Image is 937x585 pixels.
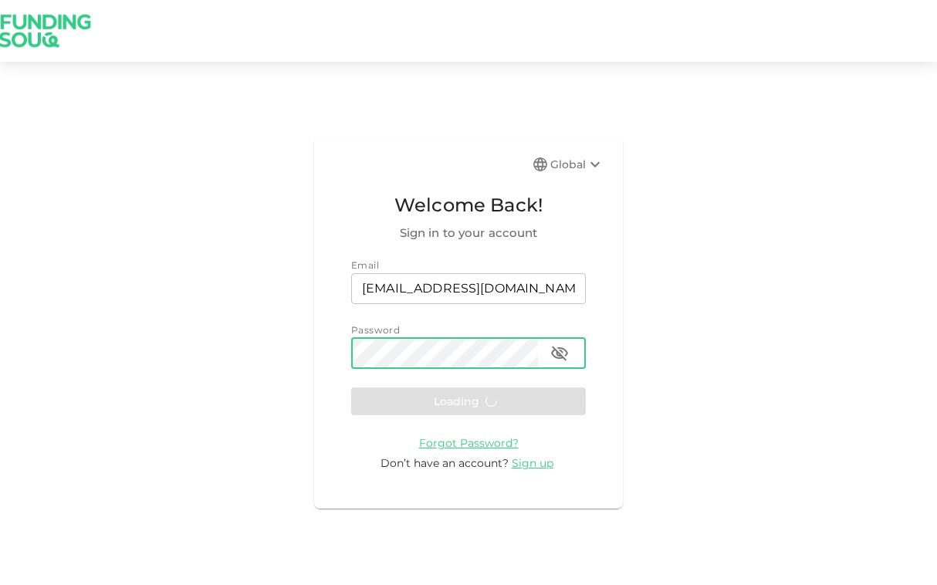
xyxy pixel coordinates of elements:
[351,338,538,369] input: password
[381,456,509,470] span: Don’t have an account?
[550,155,604,174] div: Global
[351,224,586,242] span: Sign in to your account
[351,273,586,304] input: email
[351,324,400,336] span: Password
[351,191,586,220] span: Welcome Back!
[419,436,519,450] span: Forgot Password?
[419,435,519,450] a: Forgot Password?
[351,259,379,271] span: Email
[512,456,553,470] span: Sign up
